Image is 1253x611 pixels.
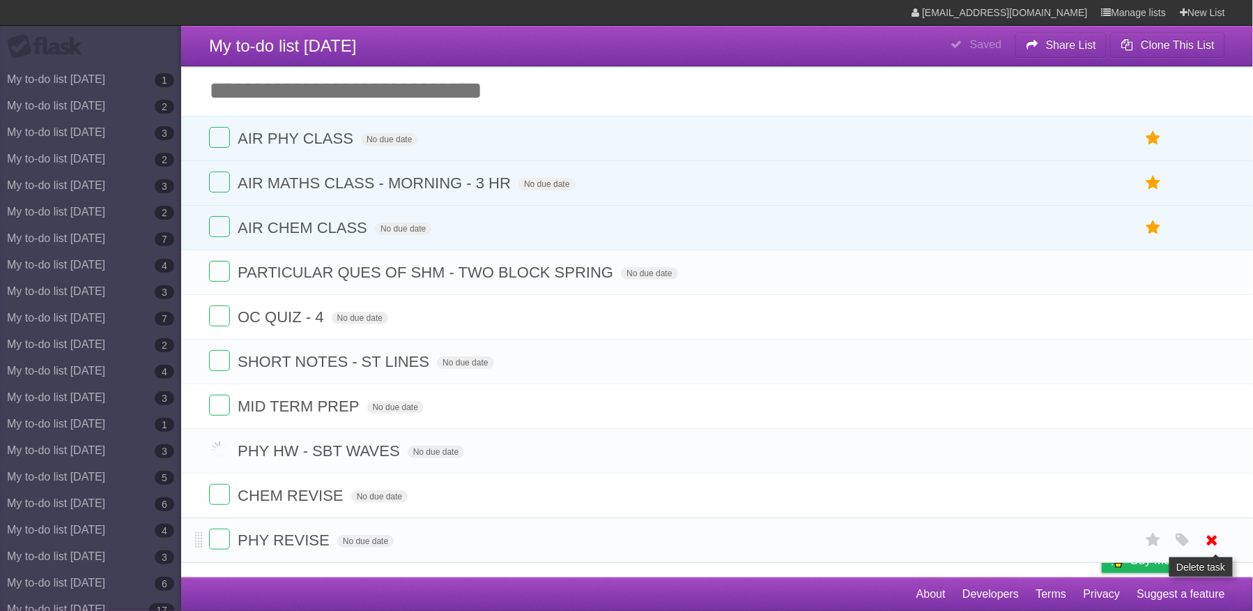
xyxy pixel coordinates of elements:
[209,172,230,193] label: Done
[155,100,174,114] b: 2
[1140,172,1167,195] label: Star task
[238,174,514,192] span: AIR MATHS CLASS - MORNING - 3 HR
[1140,529,1167,552] label: Star task
[155,497,174,511] b: 6
[621,267,677,280] span: No due date
[155,418,174,432] b: 1
[209,350,230,371] label: Done
[1036,581,1067,608] a: Terms
[1141,39,1215,51] b: Clone This List
[1015,33,1107,58] button: Share List
[238,264,617,281] span: PARTICULAR QUES OF SHM - TWO BLOCK SPRING
[437,356,493,369] span: No due date
[1137,581,1225,608] a: Suggest a feature
[1140,216,1167,239] label: Star task
[408,446,464,458] span: No due date
[209,305,230,326] label: Done
[155,577,174,591] b: 6
[970,38,1001,50] b: Saved
[1140,127,1167,150] label: Star task
[375,222,431,235] span: No due date
[155,444,174,458] b: 3
[238,130,357,147] span: AIR PHY CLASS
[155,285,174,299] b: 3
[367,401,424,414] span: No due date
[155,550,174,564] b: 3
[518,178,575,190] span: No due date
[155,365,174,379] b: 4
[155,312,174,326] b: 7
[209,484,230,505] label: Done
[155,126,174,140] b: 3
[238,353,433,370] span: SHORT NOTES - ST LINES
[238,442,403,460] span: PHY HW - SBT WAVES
[1131,548,1218,573] span: Buy me a coffee
[337,535,394,548] span: No due date
[238,308,327,326] span: OC QUIZ - 4
[155,232,174,246] b: 7
[155,73,174,87] b: 1
[361,133,417,146] span: No due date
[916,581,946,608] a: About
[155,206,174,220] b: 2
[1110,33,1225,58] button: Clone This List
[238,219,371,236] span: AIR CHEM CLASS
[962,581,1019,608] a: Developers
[209,216,230,237] label: Done
[7,34,91,59] div: Flask
[209,529,230,550] label: Done
[209,261,230,282] label: Done
[209,395,230,416] label: Done
[155,259,174,273] b: 4
[155,338,174,352] b: 2
[155,153,174,167] b: 2
[155,179,174,193] b: 3
[332,312,388,324] span: No due date
[238,398,362,415] span: MID TERM PREP
[155,391,174,405] b: 3
[209,36,357,55] span: My to-do list [DATE]
[209,127,230,148] label: Done
[238,487,347,504] span: CHEM REVISE
[351,490,408,503] span: No due date
[155,524,174,538] b: 4
[1046,39,1096,51] b: Share List
[1084,581,1120,608] a: Privacy
[238,531,333,549] span: PHY REVISE
[209,439,230,460] label: Done
[155,471,174,485] b: 5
